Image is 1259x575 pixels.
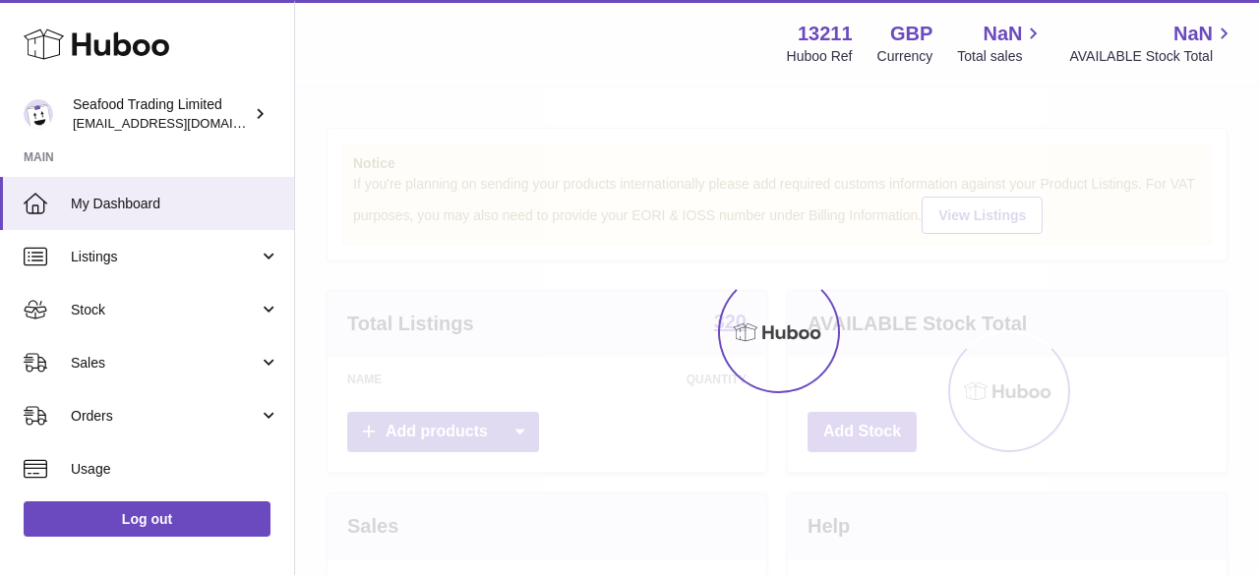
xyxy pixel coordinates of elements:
span: Listings [71,248,259,266]
span: Total sales [957,47,1045,66]
strong: GBP [890,21,932,47]
strong: 13211 [798,21,853,47]
span: Sales [71,354,259,373]
div: Huboo Ref [787,47,853,66]
div: Currency [877,47,933,66]
a: NaN Total sales [957,21,1045,66]
img: internalAdmin-13211@internal.huboo.com [24,99,53,129]
span: AVAILABLE Stock Total [1069,47,1235,66]
span: [EMAIL_ADDRESS][DOMAIN_NAME] [73,115,289,131]
span: Stock [71,301,259,319]
a: Log out [24,501,270,537]
div: Seafood Trading Limited [73,95,250,133]
span: Usage [71,460,279,479]
span: NaN [1173,21,1213,47]
span: NaN [983,21,1022,47]
a: NaN AVAILABLE Stock Total [1069,21,1235,66]
span: Orders [71,407,259,426]
span: My Dashboard [71,195,279,213]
